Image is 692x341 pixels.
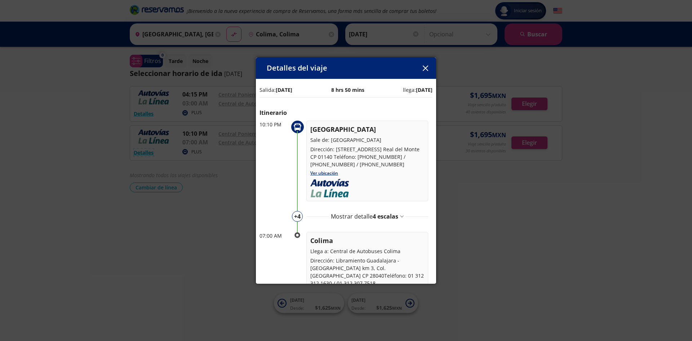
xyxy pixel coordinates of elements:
p: + 4 [294,212,301,221]
a: Ver ubicación [310,170,338,176]
p: Sale de: [GEOGRAPHIC_DATA] [310,136,424,144]
p: 07:00 AM [259,232,288,239]
p: 10:10 PM [259,121,288,128]
span: 4 escalas [373,212,398,220]
p: Itinerario [259,108,432,117]
p: Dirección: [STREET_ADDRESS] Real del Monte CP 01140 Teléfono: [PHONE_NUMBER] / [PHONE_NUMBER] / [... [310,145,424,168]
p: 8 hrs 50 mins [331,86,364,94]
p: llega: [403,86,432,94]
p: Mostrar detalle [331,212,398,221]
p: Dirección: Libramiento Guadalajara - [GEOGRAPHIC_DATA] km 3, Col. [GEOGRAPHIC_DATA] CP 28040Teléf... [310,257,424,287]
img: Logo_Autovias_LaLinea_VERT.png [310,179,349,197]
p: Llega a: Central de Autobuses Colima [310,247,424,255]
p: Salida: [259,86,292,94]
button: Mostrar detalle4 escalas [331,212,404,221]
p: [GEOGRAPHIC_DATA] [310,125,424,134]
b: [DATE] [276,86,292,93]
b: [DATE] [416,86,432,93]
p: Detalles del viaje [267,63,327,73]
p: Colima [310,236,424,246]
